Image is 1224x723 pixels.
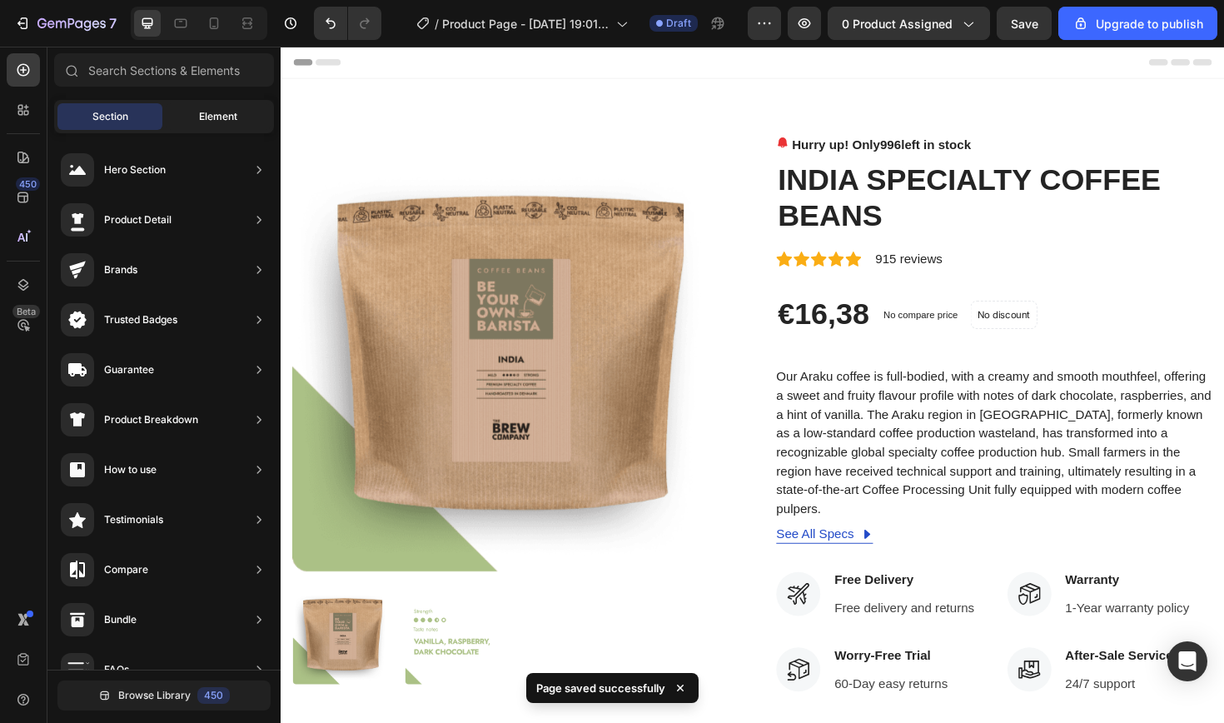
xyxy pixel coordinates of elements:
div: See All Specs [525,506,607,526]
div: How to use [104,461,157,478]
span: Element [199,109,237,124]
div: Undo/Redo [314,7,381,40]
p: 7 [109,13,117,33]
div: Trusted Badges [104,312,177,328]
p: Worry-Free Trial [586,635,706,655]
p: 24/7 support [831,665,945,685]
div: Guarantee [104,361,154,378]
span: Section [92,109,128,124]
div: Product Breakdown [104,411,198,428]
div: Beta [12,305,40,318]
p: Our Araku coffee is full-bodied, with a creamy and smooth mouthfeel, offering a sweet and fruity ... [525,342,985,496]
div: Open Intercom Messenger [1167,641,1207,681]
span: 0 product assigned [842,15,953,32]
input: Search Sections & Elements [54,53,274,87]
span: Product Page - [DATE] 19:01:17 [442,15,610,32]
div: Product Detail [104,212,172,228]
div: Upgrade to publish [1072,15,1203,32]
p: No compare price [638,279,717,289]
button: Save [997,7,1052,40]
p: 1-Year warranty policy [831,585,963,605]
p: Hurry up! Only left in stock [541,94,731,114]
h2: INDIA SPECIALTY COFFEE BEANS [525,121,987,200]
button: Browse Library450 [57,681,271,711]
div: FAQs [104,661,129,678]
p: 915 reviews [629,215,700,235]
div: €16,38 [525,263,624,305]
button: 7 [7,7,124,40]
div: Compare [104,561,148,578]
p: Free Delivery [586,555,734,575]
p: No discount [738,277,794,292]
button: 0 product assigned [828,7,990,40]
div: Brands [104,262,137,278]
p: 60-Day easy returns [586,665,706,685]
span: Save [1011,17,1038,31]
a: See All Specs [525,506,627,526]
p: Page saved successfully [536,680,665,696]
iframe: Design area [281,47,1224,723]
div: Hero Section [104,162,166,178]
span: / [435,15,439,32]
p: Warranty [831,555,963,575]
div: 450 [197,687,230,704]
div: Bundle [104,611,137,628]
p: After-Sale Service [831,635,945,655]
span: Browse Library [118,688,191,703]
div: Testimonials [104,511,163,528]
button: Upgrade to publish [1058,7,1217,40]
span: Draft [666,16,691,31]
p: Free delivery and returns [586,585,734,605]
div: 450 [16,177,40,191]
span: 996 [634,97,657,111]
